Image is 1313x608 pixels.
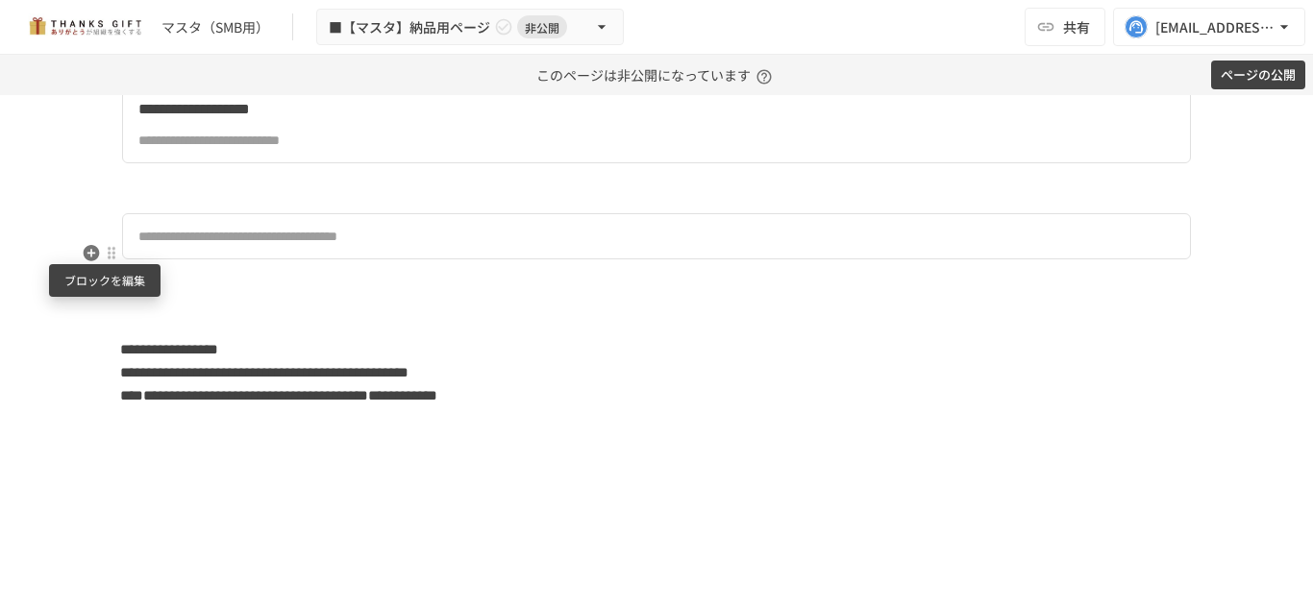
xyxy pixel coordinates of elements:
button: [EMAIL_ADDRESS][DOMAIN_NAME] [1113,8,1305,46]
img: mMP1OxWUAhQbsRWCurg7vIHe5HqDpP7qZo7fRoNLXQh [23,12,146,42]
div: [EMAIL_ADDRESS][DOMAIN_NAME] [1155,15,1275,39]
button: 共有 [1025,8,1105,46]
div: ブロックを編集 [49,264,161,297]
button: ページの公開 [1211,61,1305,90]
div: マスタ（SMB用） [161,17,269,37]
span: 非公開 [517,17,567,37]
span: ■【マスタ】納品用ページ [329,15,490,39]
p: このページは非公開になっています [536,55,778,95]
button: ■【マスタ】納品用ページ非公開 [316,9,624,46]
span: 共有 [1063,16,1090,37]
